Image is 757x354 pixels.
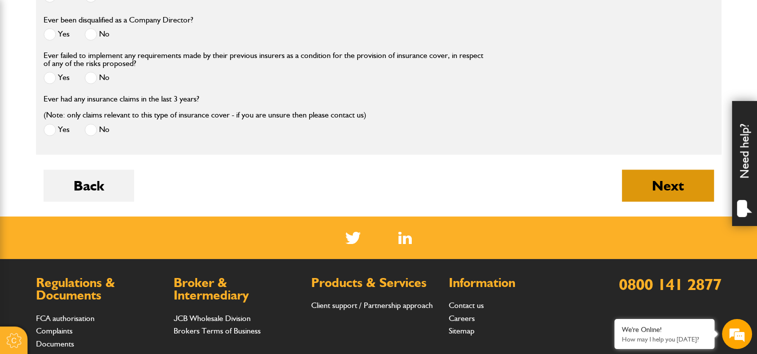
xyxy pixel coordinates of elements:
[13,122,183,144] input: Enter your email address
[44,71,70,84] label: Yes
[44,51,485,67] label: Ever failed to implement any requirements made by their previous insurers as a condition for the ...
[44,123,70,136] label: Yes
[449,326,474,335] a: Sitemap
[174,313,251,323] a: JCB Wholesale Division
[449,276,576,289] h2: Information
[449,300,484,310] a: Contact us
[345,231,361,244] img: Twitter
[311,276,439,289] h2: Products & Services
[622,169,714,201] button: Next
[36,326,73,335] a: Complaints
[44,28,70,40] label: Yes
[622,335,707,343] p: How may I help you today?
[311,300,433,310] a: Client support / Partnership approach
[732,101,757,226] div: Need help?
[13,181,183,269] textarea: Type your message and hit 'Enter'
[164,5,188,29] div: Minimize live chat window
[174,326,261,335] a: Brokers Terms of Business
[398,231,412,244] a: LinkedIn
[136,277,182,291] em: Start Chat
[619,274,721,294] a: 0800 141 2877
[622,325,707,334] div: We're Online!
[17,55,42,69] img: d_20077148190_company_1631870298795_20077148190
[398,231,412,244] img: Linked In
[44,16,193,24] label: Ever been disqualified as a Company Director?
[36,313,95,323] a: FCA authorisation
[36,276,164,302] h2: Regulations & Documents
[449,313,475,323] a: Careers
[13,92,183,114] input: Enter your last name
[85,28,110,40] label: No
[174,276,301,302] h2: Broker & Intermediary
[85,123,110,136] label: No
[13,151,183,173] input: Enter your phone number
[85,71,110,84] label: No
[44,169,134,201] button: Back
[36,339,74,348] a: Documents
[52,56,168,69] div: Chat with us now
[44,95,366,119] label: Ever had any insurance claims in the last 3 years? (Note: only claims relevant to this type of in...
